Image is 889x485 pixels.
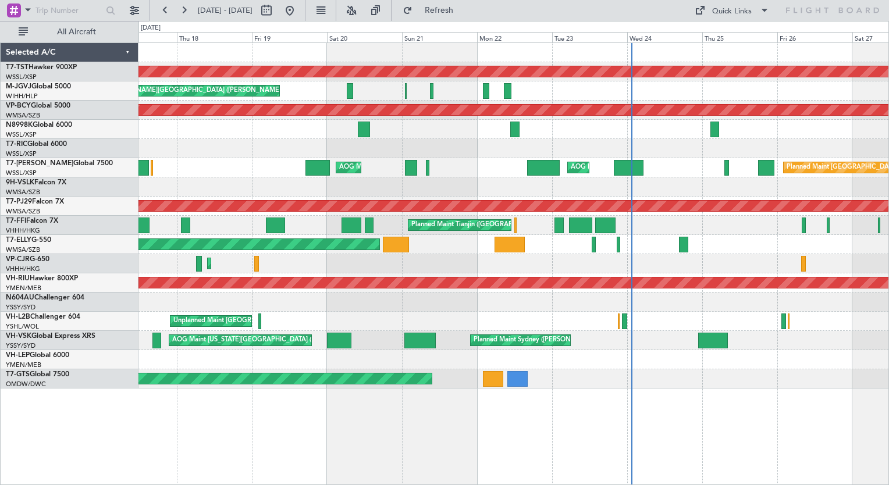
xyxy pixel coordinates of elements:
div: Planned Maint Sydney ([PERSON_NAME] Intl) [474,331,609,349]
span: VP-CJR [6,256,30,263]
a: WMSA/SZB [6,188,40,197]
span: T7-FFI [6,217,26,224]
a: YMEN/MEB [6,361,41,369]
span: T7-RIC [6,141,27,148]
a: YSSY/SYD [6,303,35,312]
div: Unplanned Maint [GEOGRAPHIC_DATA] ([GEOGRAPHIC_DATA]) [173,312,365,330]
a: WSSL/XSP [6,169,37,177]
a: M-JGVJGlobal 5000 [6,83,71,90]
a: T7-TSTHawker 900XP [6,64,77,71]
a: VH-LEPGlobal 6000 [6,352,69,359]
span: T7-TST [6,64,29,71]
span: M-JGVJ [6,83,31,90]
div: Sat 20 [327,32,402,42]
span: VH-RIU [6,275,30,282]
a: WMSA/SZB [6,111,40,120]
a: WIHH/HLP [6,92,38,101]
a: VP-CJRG-650 [6,256,49,263]
a: N604AUChallenger 604 [6,294,84,301]
span: [DATE] - [DATE] [198,5,253,16]
span: T7-[PERSON_NAME] [6,160,73,167]
a: WMSA/SZB [6,245,40,254]
div: Planned Maint Tianjin ([GEOGRAPHIC_DATA]) [411,216,547,234]
div: [PERSON_NAME][GEOGRAPHIC_DATA] ([PERSON_NAME] Intl) [105,82,294,99]
span: VH-VSK [6,333,31,340]
a: WSSL/XSP [6,73,37,81]
button: Refresh [397,1,467,20]
span: Refresh [415,6,464,15]
a: VH-VSKGlobal Express XRS [6,333,95,340]
a: YSHL/WOL [6,322,39,331]
a: VHHH/HKG [6,265,40,273]
div: Wed 24 [627,32,702,42]
button: All Aircraft [13,23,126,41]
span: N8998K [6,122,33,129]
div: Thu 18 [177,32,252,42]
button: Quick Links [689,1,775,20]
span: 9H-VSLK [6,179,34,186]
span: T7-ELLY [6,237,31,244]
div: Fri 26 [777,32,852,42]
span: T7-PJ29 [6,198,32,205]
div: Sun 21 [402,32,477,42]
a: VHHH/HKG [6,226,40,235]
a: T7-[PERSON_NAME]Global 7500 [6,160,113,167]
a: VH-RIUHawker 800XP [6,275,78,282]
a: T7-ELLYG-550 [6,237,51,244]
a: YSSY/SYD [6,341,35,350]
div: Wed 17 [102,32,177,42]
div: Fri 19 [252,32,327,42]
a: 9H-VSLKFalcon 7X [6,179,66,186]
a: YMEN/MEB [6,284,41,293]
a: N8998KGlobal 6000 [6,122,72,129]
span: VH-LEP [6,352,30,359]
a: OMDW/DWC [6,380,46,388]
a: WSSL/XSP [6,149,37,158]
span: N604AU [6,294,34,301]
span: VH-L2B [6,313,30,320]
a: T7-RICGlobal 6000 [6,141,67,148]
div: AOG Maint [US_STATE][GEOGRAPHIC_DATA] ([US_STATE] City Intl) [172,331,371,349]
div: AOG Maint [GEOGRAPHIC_DATA] (Seletar) [339,159,467,176]
a: T7-PJ29Falcon 7X [6,198,64,205]
a: WMSA/SZB [6,207,40,216]
a: T7-GTSGlobal 7500 [6,371,69,378]
div: Tue 23 [552,32,627,42]
div: Mon 22 [477,32,552,42]
input: Trip Number [35,2,102,19]
a: T7-FFIFalcon 7X [6,217,58,224]
div: Quick Links [712,6,752,17]
a: VP-BCYGlobal 5000 [6,102,70,109]
div: AOG Maint London ([GEOGRAPHIC_DATA]) [571,159,701,176]
div: [DATE] [141,23,161,33]
a: VH-L2BChallenger 604 [6,313,80,320]
div: Thu 25 [702,32,777,42]
span: T7-GTS [6,371,30,378]
span: VP-BCY [6,102,31,109]
a: WSSL/XSP [6,130,37,139]
span: All Aircraft [30,28,123,36]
